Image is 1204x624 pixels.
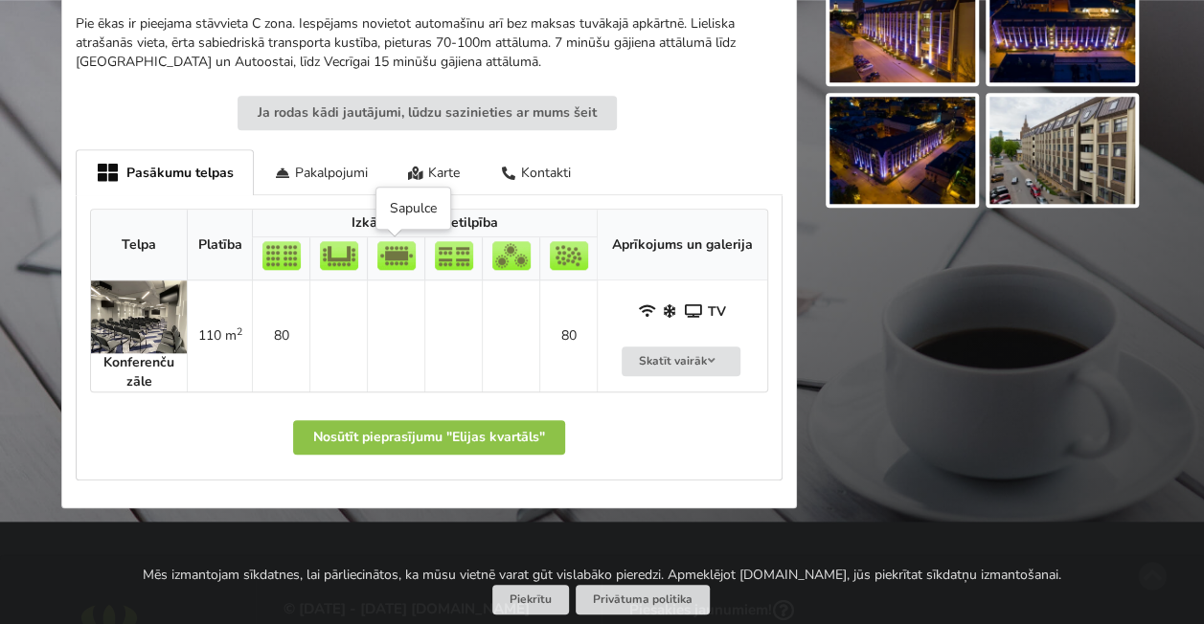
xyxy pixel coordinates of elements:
[708,302,726,321] strong: TV
[390,199,437,218] div: Sapulce
[76,149,254,195] div: Pasākumu telpas
[238,96,617,130] button: Ja rodas kādi jautājumi, lūdzu sazinieties ar mums šeit
[480,149,591,194] div: Kontakti
[989,97,1135,204] img: Elijas kvartāls | Rīga | Pasākumu vieta - galerijas bilde
[492,241,531,270] img: Bankets
[76,14,783,72] p: Pie ēkas ir pieejama stāvvieta C zona. Iespējams novietot automašīnu arī bez maksas tuvākajā apkā...
[829,97,975,204] img: Elijas kvartāls | Rīga | Pasākumu vieta - galerijas bilde
[435,241,473,270] img: Klase
[320,241,358,270] img: U-Veids
[639,302,658,321] span: WiFi
[597,210,767,280] th: Aprīkojums un galerija
[254,149,388,194] div: Pakalpojumi
[252,280,309,391] td: 80
[103,353,174,390] strong: Konferenču zāle
[539,280,597,391] td: 80
[662,302,681,321] span: Gaisa kondicionieris
[622,346,740,376] button: Skatīt vairāk
[187,210,252,280] th: Platība
[91,280,187,353] img: Pasākumu telpas | Rīga | Elijas kvartāls | bilde
[237,324,242,339] sup: 2
[91,210,187,280] th: Telpa
[550,241,588,270] img: Pieņemšana
[187,280,252,391] td: 110 m
[293,420,565,455] button: Nosūtīt pieprasījumu "Elijas kvartāls"
[252,210,597,237] th: Izkārtojums un ietilpība
[576,585,710,614] a: Privātuma politika
[388,149,481,194] div: Karte
[262,241,301,270] img: Teātris
[377,241,416,270] img: table_icon_2.png
[492,585,569,614] button: Piekrītu
[685,302,704,321] span: Projektors un ekrāns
